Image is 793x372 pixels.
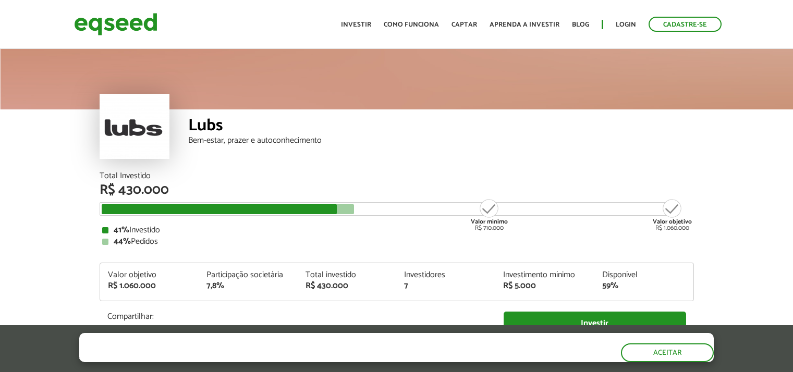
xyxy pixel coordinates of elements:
[79,352,457,362] p: Ao clicar em "aceitar", você aceita nossa .
[102,238,691,246] div: Pedidos
[306,282,389,290] div: R$ 430.000
[616,21,636,28] a: Login
[602,271,686,279] div: Disponível
[107,312,488,321] p: Compartilhar:
[206,271,290,279] div: Participação societária
[114,223,129,237] strong: 41%
[100,172,694,180] div: Total Investido
[503,271,587,279] div: Investimento mínimo
[470,198,509,231] div: R$ 710.000
[108,271,191,279] div: Valor objetivo
[79,333,457,349] h5: O site da EqSeed utiliza cookies para melhorar sua navegação.
[471,217,508,227] strong: Valor mínimo
[490,21,559,28] a: Aprenda a investir
[74,10,157,38] img: EqSeed
[188,117,694,137] div: Lubs
[602,282,686,290] div: 59%
[384,21,439,28] a: Como funciona
[108,282,191,290] div: R$ 1.060.000
[217,353,337,362] a: política de privacidade e de cookies
[188,137,694,145] div: Bem-estar, prazer e autoconhecimento
[306,271,389,279] div: Total investido
[404,282,487,290] div: 7
[206,282,290,290] div: 7,8%
[503,282,587,290] div: R$ 5.000
[504,312,686,335] a: Investir
[404,271,487,279] div: Investidores
[621,343,714,362] button: Aceitar
[653,198,692,231] div: R$ 1.060.000
[572,21,589,28] a: Blog
[452,21,477,28] a: Captar
[649,17,722,32] a: Cadastre-se
[653,217,692,227] strong: Valor objetivo
[114,234,131,249] strong: 44%
[100,183,694,197] div: R$ 430.000
[102,226,691,234] div: Investido
[341,21,371,28] a: Investir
